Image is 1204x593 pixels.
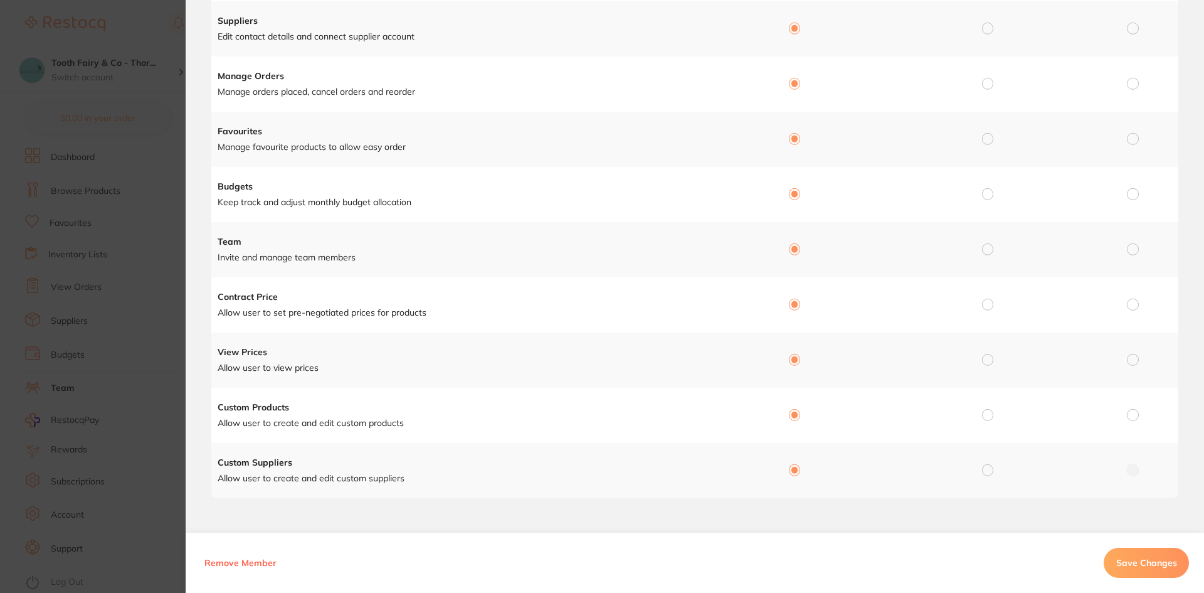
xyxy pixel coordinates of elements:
[218,126,694,138] h4: Favourites
[218,31,694,43] p: Edit contact details and connect supplier account
[218,291,694,304] h4: Contract Price
[218,86,694,99] p: Manage orders placed, cancel orders and reorder
[218,252,694,264] p: Invite and manage team members
[218,141,694,154] p: Manage favourite products to allow easy order
[1116,557,1177,569] span: Save Changes
[218,15,694,28] h4: Suppliers
[1104,548,1189,578] button: Save Changes
[218,196,694,209] p: Keep track and adjust monthly budget allocation
[201,548,280,578] button: Remove Member
[218,70,694,83] h4: Manage Orders
[218,402,694,414] h4: Custom Products
[218,346,694,359] h4: View Prices
[218,307,694,319] p: Allow user to set pre-negotiated prices for products
[218,473,694,485] p: Allow user to create and edit custom suppliers
[204,557,277,569] span: Remove Member
[218,457,694,469] h4: Custom Suppliers
[218,236,694,248] h4: Team
[218,417,694,430] p: Allow user to create and edit custom products
[218,181,694,193] h4: Budgets
[218,362,694,375] p: Allow user to view prices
